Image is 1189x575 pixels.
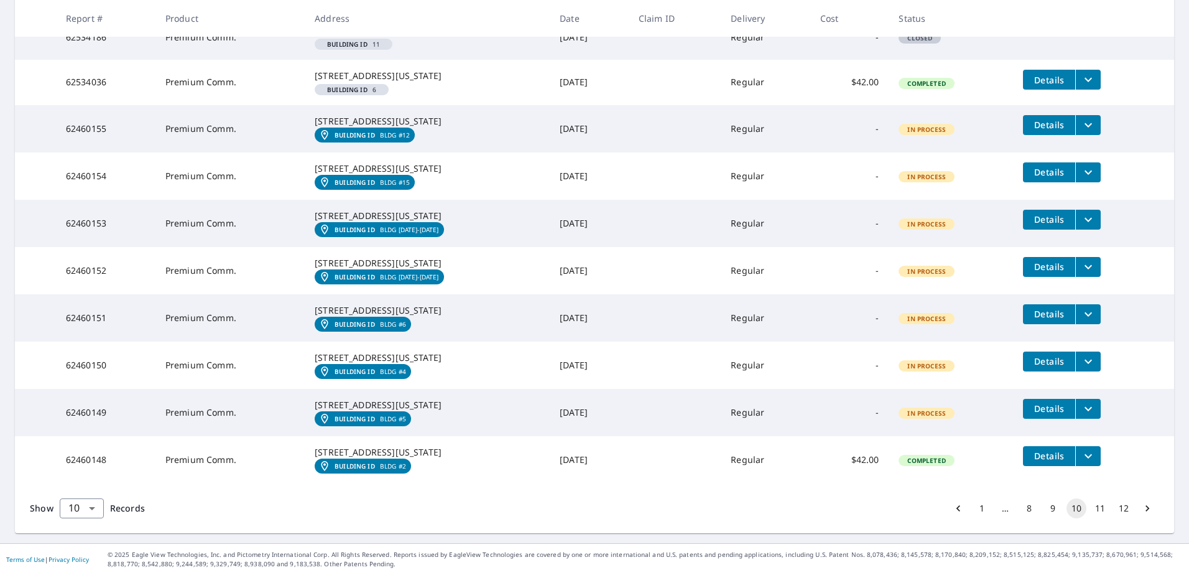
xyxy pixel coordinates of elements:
td: [DATE] [550,389,629,436]
div: … [996,502,1016,515]
span: Closed [900,34,940,42]
td: Premium Comm. [155,389,305,436]
button: filesDropdownBtn-62534036 [1075,70,1101,90]
em: Building ID [327,41,368,47]
span: Completed [900,79,953,88]
div: [STREET_ADDRESS][US_STATE] [315,352,540,364]
button: filesDropdownBtn-62460152 [1075,257,1101,277]
td: [DATE] [550,60,629,105]
button: detailsBtn-62460152 [1023,257,1075,277]
em: Building ID [335,226,375,233]
a: Building IDBLDG [DATE]-[DATE] [315,269,443,284]
button: Go to page 12 [1114,498,1134,518]
td: - [810,342,889,389]
span: Details [1030,119,1068,131]
a: Building IDBLDG [DATE]-[DATE] [315,222,443,237]
span: Records [110,502,145,514]
td: 62534036 [56,60,155,105]
button: Go to previous page [948,498,968,518]
div: [STREET_ADDRESS][US_STATE] [315,210,540,222]
td: - [810,105,889,152]
td: 62460152 [56,247,155,294]
td: Regular [721,200,810,247]
td: [DATE] [550,15,629,60]
div: [STREET_ADDRESS][US_STATE] [315,115,540,128]
nav: pagination navigation [946,498,1159,518]
em: Building ID [335,415,375,423]
button: filesDropdownBtn-62460154 [1075,162,1101,182]
a: Building IDBLDG #12 [315,128,415,143]
td: Regular [721,342,810,389]
td: $42.00 [810,436,889,484]
button: filesDropdownBtn-62460149 [1075,399,1101,419]
td: 62534186 [56,15,155,60]
span: Details [1030,74,1068,86]
div: [STREET_ADDRESS][US_STATE] [315,70,540,82]
td: Regular [721,152,810,200]
td: 62460153 [56,200,155,247]
div: [STREET_ADDRESS][US_STATE] [315,304,540,317]
td: [DATE] [550,200,629,247]
button: Go to page 1 [972,498,992,518]
span: In Process [900,125,953,134]
button: Go to next page [1137,498,1157,518]
td: [DATE] [550,152,629,200]
div: 10 [60,491,104,526]
button: Go to page 9 [1043,498,1063,518]
td: Regular [721,60,810,105]
button: filesDropdownBtn-62460150 [1075,352,1101,372]
button: filesDropdownBtn-62460155 [1075,115,1101,135]
span: Details [1030,308,1068,320]
button: detailsBtn-62534036 [1023,70,1075,90]
p: © 2025 Eagle View Technologies, Inc. and Pictometry International Corp. All Rights Reserved. Repo... [108,550,1183,569]
td: 62460150 [56,342,155,389]
button: filesDropdownBtn-62460153 [1075,210,1101,230]
button: filesDropdownBtn-62460148 [1075,446,1101,466]
a: Privacy Policy [49,555,89,564]
td: Premium Comm. [155,60,305,105]
a: Building IDBLDG #5 [315,411,411,426]
button: detailsBtn-62460155 [1023,115,1075,135]
em: Building ID [335,179,375,186]
td: 62460155 [56,105,155,152]
div: [STREET_ADDRESS][US_STATE] [315,399,540,411]
button: detailsBtn-62460153 [1023,210,1075,230]
span: In Process [900,220,953,228]
span: 11 [320,41,387,47]
td: Regular [721,294,810,342]
button: filesDropdownBtn-62460151 [1075,304,1101,324]
td: [DATE] [550,342,629,389]
button: detailsBtn-62460151 [1023,304,1075,324]
td: 62460149 [56,389,155,436]
em: Building ID [335,368,375,375]
button: detailsBtn-62460149 [1023,399,1075,419]
td: [DATE] [550,294,629,342]
span: Details [1030,261,1068,273]
span: Details [1030,355,1068,367]
button: detailsBtn-62460150 [1023,352,1075,372]
td: - [810,15,889,60]
a: Terms of Use [6,555,45,564]
td: 62460151 [56,294,155,342]
td: - [810,152,889,200]
a: Building IDBLDG #2 [315,459,411,474]
td: Regular [721,15,810,60]
td: [DATE] [550,436,629,484]
p: | [6,556,89,563]
em: Building ID [335,131,375,139]
td: - [810,294,889,342]
a: Building IDBLDG #6 [315,317,411,332]
span: In Process [900,362,953,370]
span: 6 [320,86,384,93]
td: Premium Comm. [155,436,305,484]
span: Details [1030,403,1068,414]
span: Completed [900,456,953,465]
td: Premium Comm. [155,15,305,60]
span: In Process [900,409,953,418]
div: [STREET_ADDRESS][US_STATE] [315,162,540,175]
span: Details [1030,450,1068,462]
td: [DATE] [550,247,629,294]
td: - [810,200,889,247]
span: Details [1030,213,1068,225]
td: Premium Comm. [155,152,305,200]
